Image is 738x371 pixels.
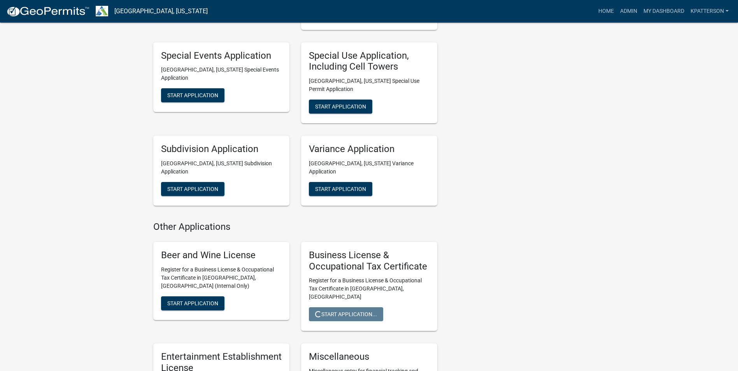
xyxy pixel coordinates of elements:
button: Start Application [309,100,372,114]
a: Home [595,4,617,19]
h5: Special Events Application [161,50,282,61]
button: Start Application... [309,307,383,321]
h5: Variance Application [309,143,429,155]
span: Start Application [315,186,366,192]
span: Start Application... [315,311,377,317]
p: [GEOGRAPHIC_DATA], [US_STATE] Subdivision Application [161,159,282,176]
a: My Dashboard [640,4,687,19]
p: [GEOGRAPHIC_DATA], [US_STATE] Variance Application [309,159,429,176]
span: Start Application [167,186,218,192]
h5: Miscellaneous [309,351,429,362]
button: Start Application [161,88,224,102]
p: Register for a Business License & Occupational Tax Certificate in [GEOGRAPHIC_DATA], [GEOGRAPHIC_... [309,276,429,301]
span: Start Application [167,92,218,98]
p: [GEOGRAPHIC_DATA], [US_STATE] Special Events Application [161,66,282,82]
h4: Other Applications [153,221,437,233]
h5: Beer and Wine License [161,250,282,261]
a: KPATTERSON [687,4,732,19]
h5: Subdivision Application [161,143,282,155]
button: Start Application [161,182,224,196]
h5: Special Use Application, Including Cell Towers [309,50,429,73]
button: Start Application [309,182,372,196]
button: Start Application [161,296,224,310]
h5: Business License & Occupational Tax Certificate [309,250,429,272]
span: Start Application [167,300,218,306]
span: Start Application [315,103,366,110]
img: Troup County, Georgia [96,6,108,16]
a: [GEOGRAPHIC_DATA], [US_STATE] [114,5,208,18]
p: [GEOGRAPHIC_DATA], [US_STATE] Special Use Permit Application [309,77,429,93]
p: Register for a Business License & Occupational Tax Certificate in [GEOGRAPHIC_DATA], [GEOGRAPHIC_... [161,266,282,290]
a: Admin [617,4,640,19]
